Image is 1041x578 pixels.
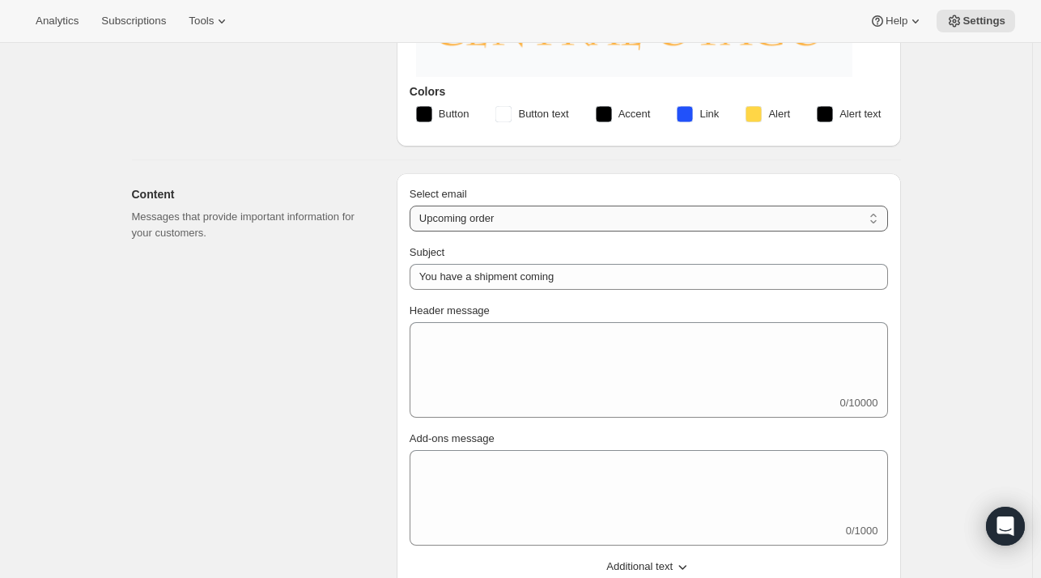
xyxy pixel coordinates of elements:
[410,304,490,317] span: Header message
[101,15,166,28] span: Subscriptions
[937,10,1015,32] button: Settings
[839,106,881,122] span: Alert text
[736,101,800,127] button: Alert
[406,101,479,127] button: Button
[179,10,240,32] button: Tools
[132,186,371,202] h2: Content
[886,15,907,28] span: Help
[618,106,651,122] span: Accent
[189,15,214,28] span: Tools
[410,83,888,100] h3: Colors
[667,101,729,127] button: Link
[410,188,467,200] span: Select email
[807,101,890,127] button: Alert text
[986,507,1025,546] div: Open Intercom Messenger
[962,15,1005,28] span: Settings
[606,559,673,575] span: Additional text
[486,101,578,127] button: Button text
[860,10,933,32] button: Help
[518,106,568,122] span: Button text
[36,15,79,28] span: Analytics
[410,432,495,444] span: Add-ons message
[132,209,371,241] p: Messages that provide important information for your customers.
[26,10,88,32] button: Analytics
[586,101,661,127] button: Accent
[439,106,470,122] span: Button
[699,106,719,122] span: Link
[91,10,176,32] button: Subscriptions
[410,246,444,258] span: Subject
[768,106,790,122] span: Alert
